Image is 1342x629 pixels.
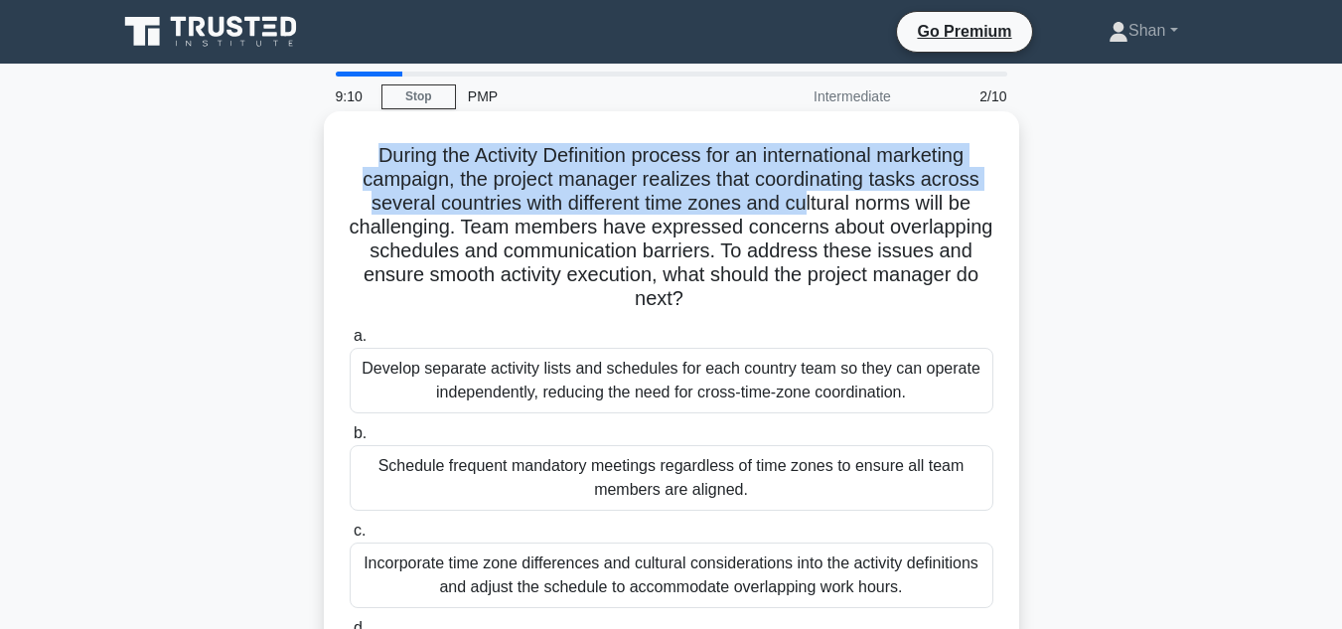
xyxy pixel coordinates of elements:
div: Develop separate activity lists and schedules for each country team so they can operate independe... [350,348,993,413]
span: b. [354,424,367,441]
span: a. [354,327,367,344]
div: PMP [456,77,729,116]
span: c. [354,522,366,539]
a: Stop [381,84,456,109]
div: Incorporate time zone differences and cultural considerations into the activity definitions and a... [350,543,993,608]
a: Shan [1061,11,1225,51]
div: 2/10 [903,77,1019,116]
div: Intermediate [729,77,903,116]
div: Schedule frequent mandatory meetings regardless of time zones to ensure all team members are alig... [350,445,993,511]
h5: During the Activity Definition process for an international marketing campaign, the project manag... [348,143,995,312]
a: Go Premium [905,19,1023,44]
div: 9:10 [324,77,381,116]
